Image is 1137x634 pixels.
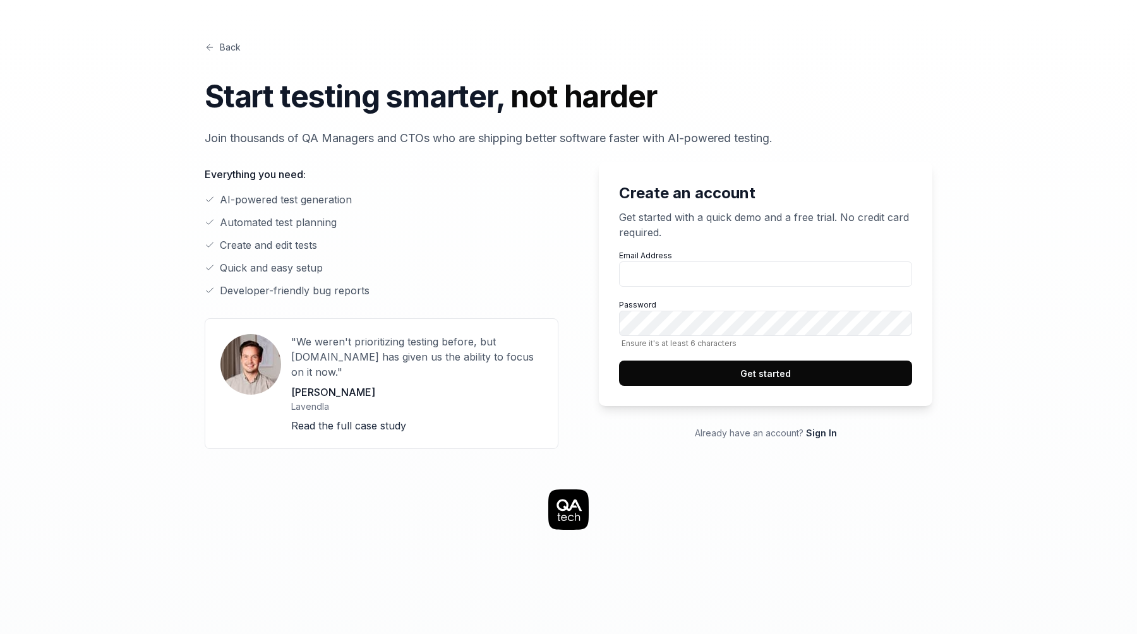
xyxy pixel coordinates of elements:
li: Developer-friendly bug reports [205,283,558,298]
a: Sign In [806,428,837,438]
p: Lavendla [291,400,543,413]
input: PasswordEnsure it's at least 6 characters [619,311,912,336]
li: Create and edit tests [205,237,558,253]
span: not harder [510,78,656,115]
a: Back [205,40,241,54]
button: Get started [619,361,912,386]
input: Email Address [619,261,912,287]
label: Password [619,299,912,348]
li: Automated test planning [205,215,558,230]
p: Already have an account? [599,426,932,440]
li: Quick and easy setup [205,260,558,275]
h2: Create an account [619,182,912,205]
img: User avatar [220,334,281,395]
p: Get started with a quick demo and a free trial. No credit card required. [619,210,912,240]
a: Read the full case study [291,419,406,432]
p: "We weren't prioritizing testing before, but [DOMAIN_NAME] has given us the ability to focus on i... [291,334,543,380]
p: Everything you need: [205,167,558,182]
label: Email Address [619,250,912,287]
p: [PERSON_NAME] [291,385,543,400]
li: AI-powered test generation [205,192,558,207]
h1: Start testing smarter, [205,74,932,119]
p: Join thousands of QA Managers and CTOs who are shipping better software faster with AI-powered te... [205,129,932,147]
span: Ensure it's at least 6 characters [619,338,912,348]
